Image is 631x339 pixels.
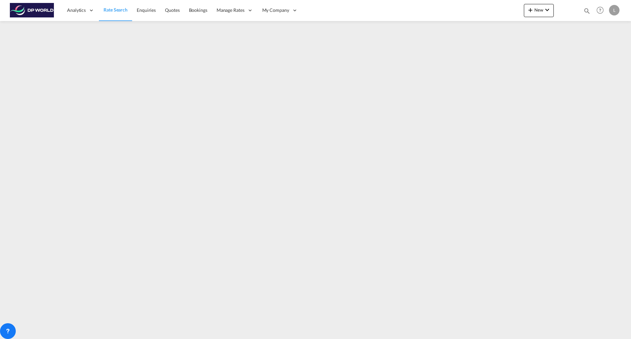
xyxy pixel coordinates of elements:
div: Help [595,5,609,16]
div: icon-magnify [583,7,591,17]
img: c08ca190194411f088ed0f3ba295208c.png [10,3,54,18]
div: L [609,5,619,15]
span: My Company [262,7,289,13]
span: Analytics [67,7,86,13]
span: Enquiries [137,7,156,13]
span: Help [595,5,606,16]
span: Bookings [189,7,207,13]
md-icon: icon-magnify [583,7,591,14]
button: icon-plus 400-fgNewicon-chevron-down [524,4,554,17]
span: Manage Rates [217,7,245,13]
span: New [526,7,551,12]
md-icon: icon-plus 400-fg [526,6,534,14]
span: Quotes [165,7,179,13]
md-icon: icon-chevron-down [543,6,551,14]
span: Rate Search [104,7,128,12]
